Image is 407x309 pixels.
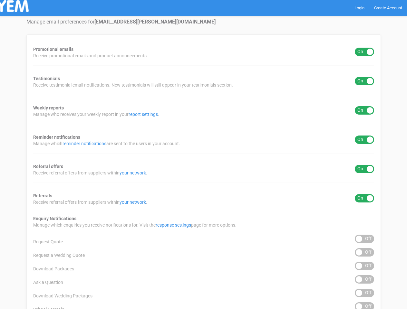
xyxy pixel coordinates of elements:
[33,216,76,221] strong: Enquiry Notifications
[33,105,64,110] strong: Weekly reports
[120,170,146,175] a: your network
[33,293,92,299] span: Download Wedding Packages
[33,193,52,198] strong: Referrals
[26,19,381,25] h4: Manage email preferences for
[33,140,180,147] span: Manage which are sent to the users in your account.
[33,135,80,140] strong: Reminder notifications
[120,200,146,205] a: your network
[33,279,63,286] span: Ask a Question
[33,76,60,81] strong: Testimonials
[94,19,216,25] strong: [EMAIL_ADDRESS][PERSON_NAME][DOMAIN_NAME]
[129,112,158,117] a: report settings
[33,170,147,176] span: Receive referral offers from suppliers within .
[33,111,159,117] span: Manage who receives your weekly report in your .
[33,252,85,258] span: Request a Wedding Quote
[33,164,63,169] strong: Referral offers
[33,82,233,88] span: Receive testimonial email notifications. New testimonials will still appear in your testimonials ...
[156,222,191,228] a: response settings
[63,141,106,146] a: reminder notifications
[33,47,73,52] strong: Promotional emails
[33,199,147,205] span: Receive referral offers from suppliers within .
[33,52,148,59] span: Receive promotional emails and product announcements.
[33,222,237,228] span: Manage which enquiries you receive notifications for. Visit the page for more options.
[33,266,74,272] span: Download Packages
[33,239,63,245] span: Request Quote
